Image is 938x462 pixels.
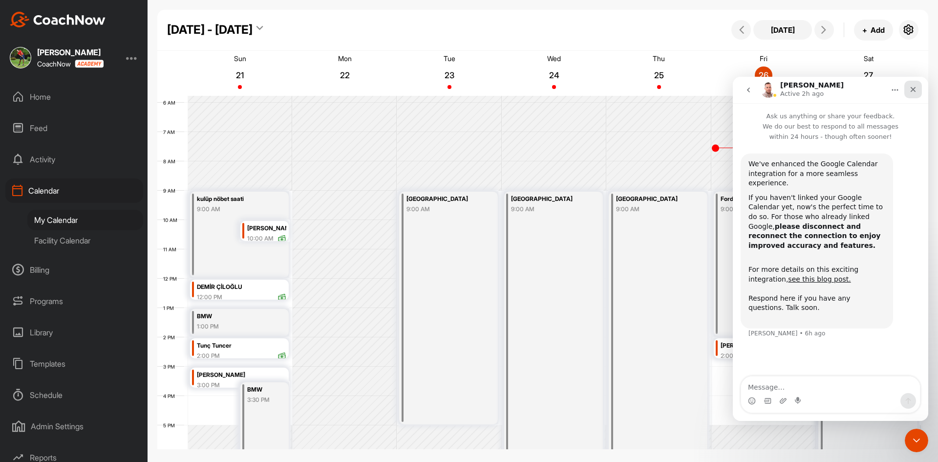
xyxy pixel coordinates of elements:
[653,54,665,63] p: Thu
[188,51,292,96] a: September 21, 2025
[247,234,274,243] div: 10:00 AM
[197,370,286,381] div: [PERSON_NAME]
[406,194,482,205] div: [GEOGRAPHIC_DATA]
[5,289,143,313] div: Programs
[27,230,143,251] div: Facility Calendar
[247,384,282,396] div: BMW
[5,116,143,140] div: Feed
[5,178,143,203] div: Calendar
[616,194,691,205] div: [GEOGRAPHIC_DATA]
[511,205,586,214] div: 9:00 AM
[167,21,253,39] div: [DATE] - [DATE]
[157,158,185,164] div: 8 AM
[711,51,816,96] a: September 26, 2025
[721,194,796,205] div: Ford
[157,305,184,311] div: 1 PM
[905,429,928,452] iframe: Intercom live chat
[502,51,606,96] a: September 24, 2025
[5,85,143,109] div: Home
[197,194,272,205] div: kulüp nöbet saati
[157,276,187,282] div: 12 PM
[157,129,185,135] div: 7 AM
[10,12,106,27] img: CoachNow
[816,51,921,96] a: September 27, 2025
[864,54,874,63] p: Sat
[511,194,586,205] div: [GEOGRAPHIC_DATA]
[157,393,185,399] div: 4 PM
[760,54,767,63] p: Fri
[231,70,249,80] p: 21
[157,334,185,340] div: 2 PM
[75,60,104,68] img: CoachNow acadmey
[338,54,352,63] p: Mon
[157,422,185,428] div: 5 PM
[733,77,928,421] iframe: Intercom live chat
[616,205,691,214] div: 9:00 AM
[157,188,185,194] div: 9 AM
[197,322,272,331] div: 1:00 PM
[545,70,563,80] p: 24
[441,70,458,80] p: 23
[157,246,186,252] div: 11 AM
[397,51,502,96] a: September 23, 2025
[27,210,143,230] div: My Calendar
[247,223,286,234] div: [PERSON_NAME]
[37,60,104,68] div: CoachNow
[854,20,893,41] button: +Add
[753,20,812,40] button: [DATE]
[197,311,272,322] div: BMW
[721,205,796,214] div: 9:00 AM
[197,282,286,293] div: DEMİR ÇİLOĞLU
[37,48,104,56] div: [PERSON_NAME]
[444,54,455,63] p: Tue
[247,396,282,404] div: 3:30 PM
[650,70,668,80] p: 25
[860,70,877,80] p: 27
[5,258,143,282] div: Billing
[197,381,220,390] div: 3:00 PM
[607,51,711,96] a: September 25, 2025
[336,70,354,80] p: 22
[721,352,744,360] div: 2:00 PM
[157,217,187,223] div: 10 AM
[157,100,185,106] div: 6 AM
[197,293,222,302] div: 12:00 PM
[197,205,272,214] div: 9:00 AM
[406,205,482,214] div: 9:00 AM
[721,340,810,352] div: [PERSON_NAME]
[234,54,246,63] p: Sun
[5,414,143,439] div: Admin Settings
[547,54,561,63] p: Wed
[5,352,143,376] div: Templates
[5,320,143,345] div: Library
[292,51,397,96] a: September 22, 2025
[5,383,143,407] div: Schedule
[197,352,220,360] div: 2:00 PM
[862,25,867,35] span: +
[5,147,143,172] div: Activity
[157,364,185,370] div: 3 PM
[755,70,772,80] p: 26
[10,47,31,68] img: square_0221d115ea49f605d8705f6c24cfd99a.jpg
[197,340,286,352] div: Tunç Tuncer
